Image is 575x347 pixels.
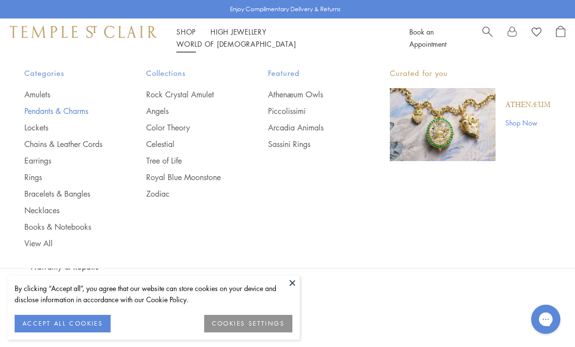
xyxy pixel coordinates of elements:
a: ShopShop [176,27,196,37]
span: Featured [268,67,351,79]
a: Piccolissimi [268,106,351,116]
a: Color Theory [146,122,229,133]
a: Rings [24,172,107,183]
a: Bracelets & Bangles [24,188,107,199]
a: Search [482,26,493,50]
a: Open Shopping Bag [556,26,565,50]
a: Book an Appointment [409,27,446,49]
a: Celestial [146,139,229,149]
a: Rock Crystal Amulet [146,89,229,100]
a: Shop Now [505,117,551,128]
button: COOKIES SETTINGS [204,315,292,332]
button: ACCEPT ALL COOKIES [15,315,111,332]
span: Collections [146,67,229,79]
a: Chains & Leather Cords [24,139,107,149]
a: High JewelleryHigh Jewellery [211,27,267,37]
a: Royal Blue Moonstone [146,172,229,183]
a: Athenæum [505,100,551,110]
a: Necklaces [24,205,107,216]
p: Curated for you [390,67,551,79]
a: Sassini Rings [268,139,351,149]
a: Lockets [24,122,107,133]
a: Tree of Life [146,155,229,166]
a: View All [24,238,107,249]
a: Books & Notebooks [24,221,107,232]
img: Temple St. Clair [10,26,157,37]
nav: Main navigation [176,26,387,50]
div: By clicking “Accept all”, you agree that our website can store cookies on your device and disclos... [15,283,292,305]
a: Arcadia Animals [268,122,351,133]
p: Enjoy Complimentary Delivery & Returns [230,4,341,14]
a: Earrings [24,155,107,166]
a: Athenæum Owls [268,89,351,100]
a: Amulets [24,89,107,100]
a: Zodiac [146,188,229,199]
span: Categories [24,67,107,79]
a: Pendants & Charms [24,106,107,116]
iframe: Gorgias live chat messenger [526,301,565,337]
a: Angels [146,106,229,116]
a: View Wishlist [532,26,541,40]
a: World of [DEMOGRAPHIC_DATA]World of [DEMOGRAPHIC_DATA] [176,39,296,49]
